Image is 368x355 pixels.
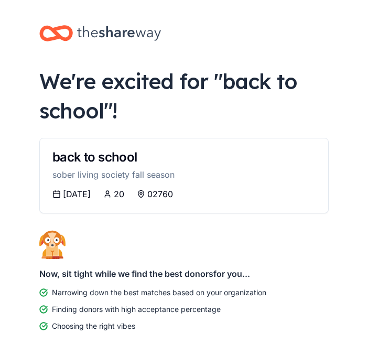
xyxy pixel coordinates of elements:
div: Narrowing down the best matches based on your organization [52,286,266,299]
div: [DATE] [63,188,91,200]
div: Choosing the right vibes [52,320,135,332]
div: back to school [52,151,316,164]
div: 20 [114,188,124,200]
img: Dog waiting patiently [39,230,66,259]
div: sober living society fall season [52,168,316,181]
div: 02760 [147,188,173,200]
div: We're excited for " back to school "! [39,67,329,125]
div: Now, sit tight while we find the best donors for you... [39,263,329,284]
div: Finding donors with high acceptance percentage [52,303,221,316]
